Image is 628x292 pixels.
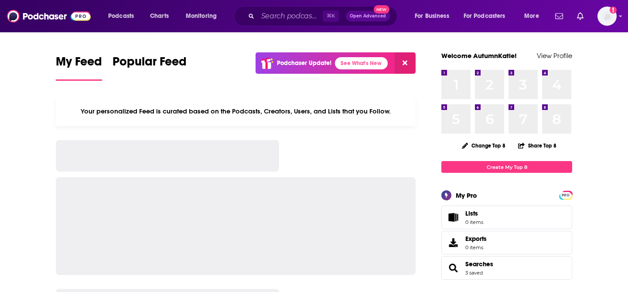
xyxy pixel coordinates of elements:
a: 3 saved [465,270,483,276]
span: My Feed [56,54,102,74]
button: Change Top 8 [457,140,511,151]
button: Share Top 8 [518,137,557,154]
a: Searches [444,262,462,274]
p: Podchaser Update! [277,59,331,67]
svg: Add a profile image [610,7,617,14]
a: Welcome AutumnKatie! [441,52,517,60]
div: Your personalized Feed is curated based on the Podcasts, Creators, Users, and Lists that you Follow. [56,96,416,126]
span: For Business [415,10,449,22]
button: Show profile menu [597,7,617,26]
span: More [524,10,539,22]
button: open menu [180,9,228,23]
a: View Profile [537,52,572,60]
button: Open AdvancedNew [346,11,390,21]
div: Search podcasts, credits, & more... [242,6,406,26]
button: open menu [102,9,145,23]
a: PRO [560,192,571,198]
a: Exports [441,231,572,254]
a: Charts [144,9,174,23]
a: Show notifications dropdown [573,9,587,24]
span: New [374,5,389,14]
span: 0 items [465,219,483,225]
img: User Profile [597,7,617,26]
span: Lists [465,210,478,217]
span: Podcasts [108,10,134,22]
a: Show notifications dropdown [552,9,567,24]
button: open menu [458,9,518,23]
button: open menu [518,9,550,23]
span: Monitoring [186,10,217,22]
a: Popular Feed [113,54,187,81]
span: PRO [560,192,571,199]
a: Searches [465,260,493,268]
span: Searches [441,256,572,280]
a: My Feed [56,54,102,81]
span: Exports [444,237,462,249]
span: Lists [465,210,483,217]
span: ⌘ K [323,10,339,22]
span: Exports [465,235,487,243]
span: Logged in as AutumnKatie [597,7,617,26]
a: Create My Top 8 [441,161,572,173]
span: Charts [150,10,169,22]
span: Lists [444,211,462,223]
div: My Pro [456,191,477,199]
a: Lists [441,206,572,229]
img: Podchaser - Follow, Share and Rate Podcasts [7,8,91,24]
span: Open Advanced [350,14,386,18]
span: Popular Feed [113,54,187,74]
button: open menu [409,9,460,23]
input: Search podcasts, credits, & more... [258,9,323,23]
span: For Podcasters [464,10,505,22]
span: 0 items [465,244,487,251]
a: See What's New [335,57,388,69]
